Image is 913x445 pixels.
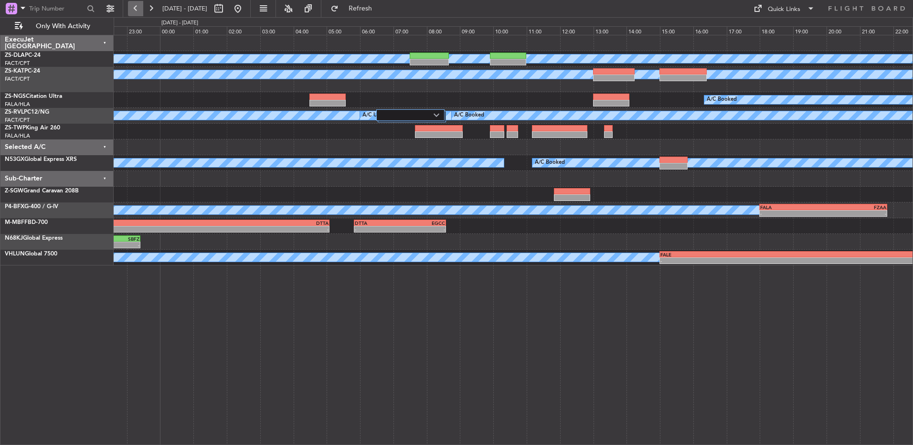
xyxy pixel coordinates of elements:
a: FACT/CPT [5,75,30,83]
a: FALA/HLA [5,132,30,139]
div: [DATE] - [DATE] [161,19,198,27]
span: N53GX [5,157,24,162]
div: A/C Booked [535,156,565,170]
span: ZS-KAT [5,68,24,74]
a: ZS-RVLPC12/NG [5,109,49,115]
div: 16:00 [693,26,727,35]
div: 14:00 [626,26,660,35]
div: 11:00 [527,26,560,35]
button: Refresh [326,1,383,16]
div: 10:00 [493,26,527,35]
span: P4-BFX [5,204,24,210]
div: 07:00 [393,26,427,35]
div: 17:00 [727,26,760,35]
div: 23:00 [127,26,160,35]
a: N53GXGlobal Express XRS [5,157,77,162]
div: - [760,211,823,216]
span: M-MBFF [5,220,28,225]
a: ZS-NGSCitation Ultra [5,94,62,99]
div: - [823,211,886,216]
span: ZS-NGS [5,94,26,99]
div: 12:00 [560,26,594,35]
div: - [400,226,445,232]
button: Only With Activity [11,19,104,34]
div: - [660,258,869,264]
div: 01:00 [193,26,227,35]
div: 09:00 [460,26,493,35]
div: DTTA [145,220,329,226]
div: 15:00 [660,26,693,35]
div: EGCC [400,220,445,226]
a: M-MBFFBD-700 [5,220,48,225]
a: VHLUNGlobal 7500 [5,251,57,257]
input: Trip Number [29,1,84,16]
div: 18:00 [760,26,793,35]
div: 19:00 [793,26,827,35]
span: VHLUN [5,251,25,257]
span: Only With Activity [25,23,101,30]
div: Quick Links [768,5,800,14]
a: ZS-DLAPC-24 [5,53,41,58]
div: - [355,226,400,232]
span: ZS-RVL [5,109,24,115]
div: FZAA [823,204,886,210]
button: Quick Links [749,1,819,16]
div: DTTA [355,220,400,226]
span: Z-SGW [5,188,23,194]
div: 00:00 [160,26,193,35]
a: FACT/CPT [5,60,30,67]
div: 20:00 [827,26,860,35]
div: FALE [660,252,869,257]
div: A/C Booked [707,93,737,107]
div: 05:00 [327,26,360,35]
div: 06:00 [360,26,393,35]
div: 21:00 [860,26,893,35]
div: 13:00 [594,26,627,35]
div: A/C Booked [454,108,484,123]
a: FALA/HLA [5,101,30,108]
a: ZS-KATPC-24 [5,68,40,74]
img: arrow-gray.svg [434,113,439,117]
a: FACT/CPT [5,117,30,124]
div: FALA [760,204,823,210]
div: - [145,226,329,232]
span: N68KJ [5,235,23,241]
a: P4-BFXG-400 / G-IV [5,204,58,210]
span: ZS-TWP [5,125,26,131]
div: A/C Unavailable [362,108,402,123]
div: 03:00 [260,26,294,35]
div: 08:00 [427,26,460,35]
div: 04:00 [294,26,327,35]
div: 02:00 [227,26,260,35]
span: [DATE] - [DATE] [162,4,207,13]
a: Z-SGWGrand Caravan 208B [5,188,79,194]
a: N68KJGlobal Express [5,235,63,241]
a: ZS-TWPKing Air 260 [5,125,60,131]
span: ZS-DLA [5,53,25,58]
span: Refresh [340,5,381,12]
